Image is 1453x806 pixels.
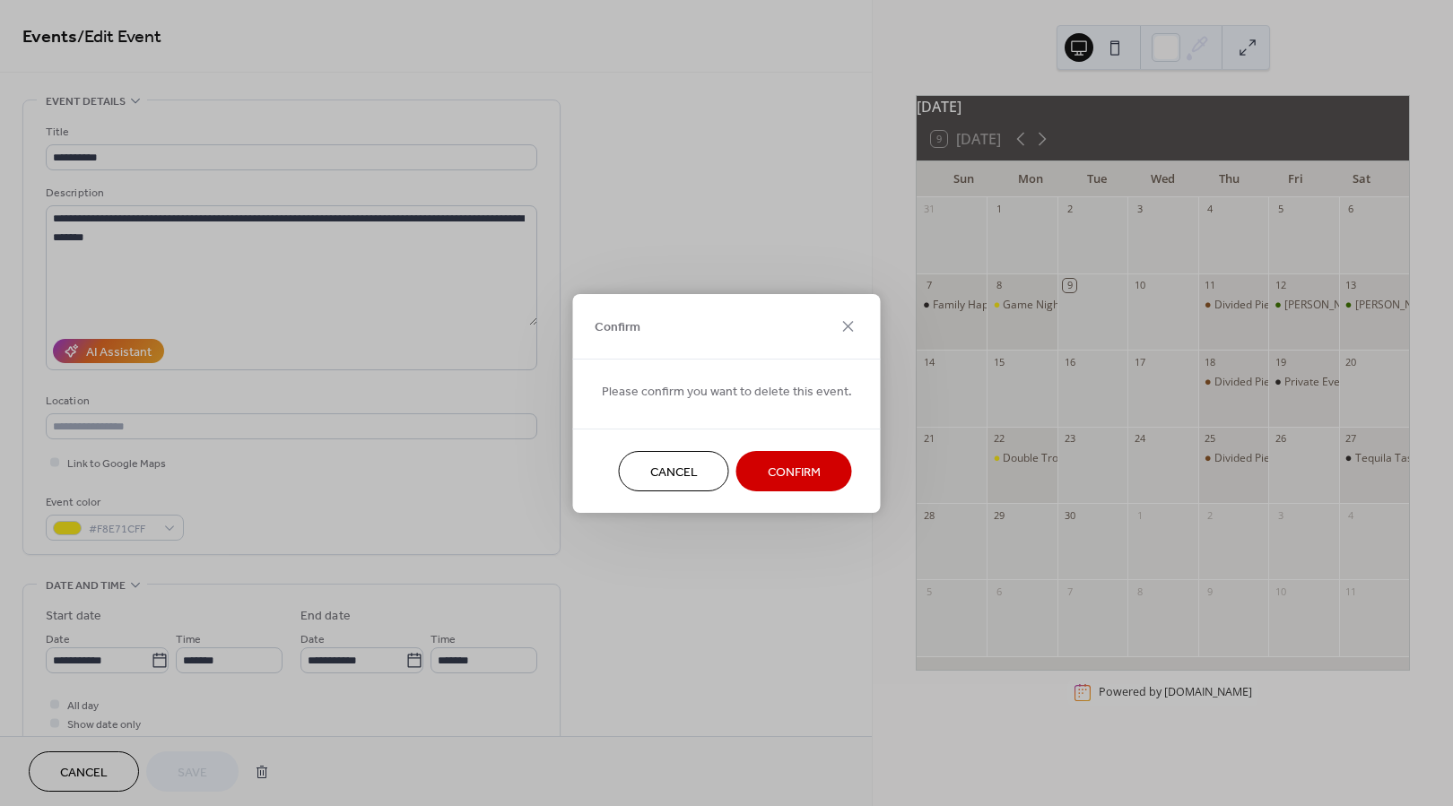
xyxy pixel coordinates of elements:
button: Confirm [736,451,852,491]
span: Confirm [595,318,640,337]
span: Please confirm you want to delete this event. [602,382,852,401]
span: Confirm [768,463,821,481]
button: Cancel [619,451,729,491]
span: Cancel [650,463,698,481]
